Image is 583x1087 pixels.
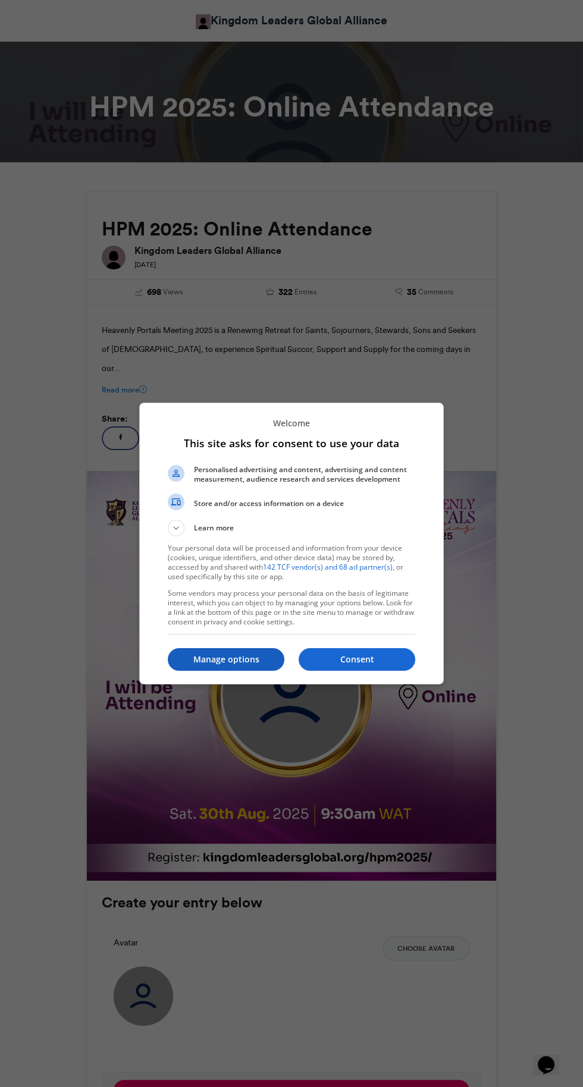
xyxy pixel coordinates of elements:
span: Learn more [194,523,234,536]
p: Welcome [168,417,415,429]
span: Personalised advertising and content, advertising and content measurement, audience research and ... [194,465,415,484]
p: Consent [299,654,415,665]
h1: This site asks for consent to use your data [168,436,415,450]
button: Manage options [168,648,284,671]
button: Learn more [168,520,415,536]
button: Consent [299,648,415,671]
span: Store and/or access information on a device [194,499,415,508]
p: Manage options [168,654,284,665]
div: This site asks for consent to use your data [139,403,444,684]
p: Some vendors may process your personal data on the basis of legitimate interest, which you can ob... [168,589,415,627]
a: 142 TCF vendor(s) and 68 ad partner(s) [263,562,393,572]
p: Your personal data will be processed and information from your device (cookies, unique identifier... [168,543,415,582]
